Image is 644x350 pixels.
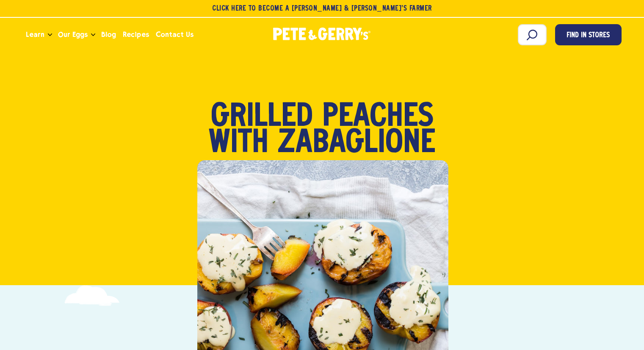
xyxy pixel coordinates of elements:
[91,33,95,36] button: Open the dropdown menu for Our Eggs
[98,23,119,46] a: Blog
[567,30,610,42] span: Find in Stores
[211,104,313,131] span: Grilled
[278,131,435,157] span: Zabaglione
[101,29,116,40] span: Blog
[48,33,52,36] button: Open the dropdown menu for Learn
[518,24,547,45] input: Search
[152,23,197,46] a: Contact Us
[55,23,91,46] a: Our Eggs
[22,23,48,46] a: Learn
[555,24,622,45] a: Find in Stores
[156,29,193,40] span: Contact Us
[123,29,149,40] span: Recipes
[322,104,434,131] span: Peaches
[58,29,88,40] span: Our Eggs
[26,29,44,40] span: Learn
[119,23,152,46] a: Recipes
[209,131,268,157] span: with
